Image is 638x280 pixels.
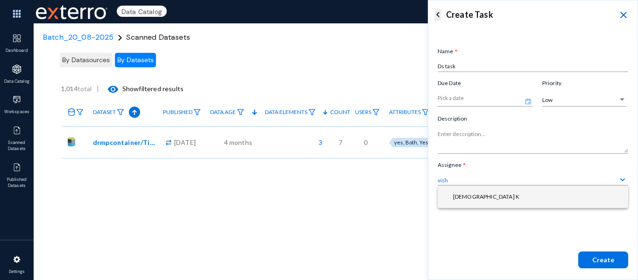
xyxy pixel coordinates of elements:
a: Dataset [88,104,129,121]
span: Data Elements [265,109,307,115]
img: icon-dashboard.svg [12,34,21,43]
span: 3 [314,137,322,147]
span: total [61,85,97,93]
span: Published [163,109,192,115]
span: By Datasources [62,56,110,64]
span: [DEMOGRAPHIC_DATA] K [445,186,621,208]
a: Users [350,104,384,121]
a: Data Age [206,104,249,121]
img: icon-workspace.svg [12,95,21,104]
span: Count [330,109,350,115]
img: icon-published.svg [12,126,21,135]
img: icon-filter.svg [422,109,429,115]
span: | [97,85,99,93]
span: Show filtered results [99,85,184,93]
span: Settings [2,269,32,275]
img: icon-filter.svg [237,109,244,115]
span: Scanned Datasets [126,32,190,42]
img: icon-applications.svg [12,65,21,74]
img: icon-published.svg [12,163,21,172]
span: Published Datasets [2,177,32,189]
span: Users [355,109,371,115]
img: icon-settings.svg [12,255,21,264]
img: icon-filter.svg [76,109,84,115]
img: icon-filter.svg [193,109,201,115]
button: By Datasets [115,53,156,67]
img: icon-filter.svg [372,109,380,115]
span: Exterro [34,2,106,22]
span: Dashboard [2,48,32,54]
img: exterro-work-mark.svg [36,5,107,19]
img: azurestorage.svg [66,137,77,148]
span: drmpcontainer/Ticket_txtDocument.txt [93,137,156,147]
button: By Datasources [60,53,112,67]
span: 7 [339,137,342,147]
img: icon-filter.svg [117,109,124,115]
mat-icon: visibility [107,84,119,95]
a: Data Elements [260,104,320,121]
span: Data Catalog [117,6,167,17]
span: yes, Both, Yes [394,139,428,145]
a: Batch_20_08-2025 [43,32,114,42]
span: Attributes [389,109,421,115]
span: [DATE] [174,137,196,147]
img: app launcher [3,4,31,24]
span: Workspaces [2,109,32,115]
span: Dataset [93,109,116,115]
span: 4 months [224,137,252,147]
span: Data Age [210,109,236,115]
span: Scanned Datasets [2,140,32,152]
span: Data Catalog [2,79,32,85]
a: Attributes [384,104,434,121]
a: Published [158,104,206,121]
img: icon-filter.svg [308,109,316,115]
span: 0 [364,137,368,147]
b: 1,014 [61,85,78,93]
span: By Datasets [117,56,154,64]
